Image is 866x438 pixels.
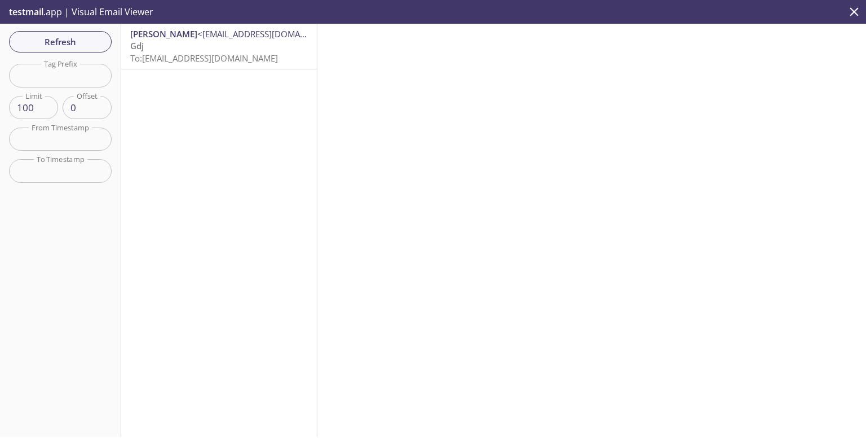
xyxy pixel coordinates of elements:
[9,31,112,52] button: Refresh
[130,28,197,40] span: [PERSON_NAME]
[121,24,317,69] nav: emails
[197,28,343,40] span: <[EMAIL_ADDRESS][DOMAIN_NAME]>
[130,52,278,64] span: To: [EMAIL_ADDRESS][DOMAIN_NAME]
[18,34,103,49] span: Refresh
[9,6,43,18] span: testmail
[121,24,317,69] div: [PERSON_NAME]<[EMAIL_ADDRESS][DOMAIN_NAME]>GdjTo:[EMAIL_ADDRESS][DOMAIN_NAME]
[130,40,144,51] span: Gdj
